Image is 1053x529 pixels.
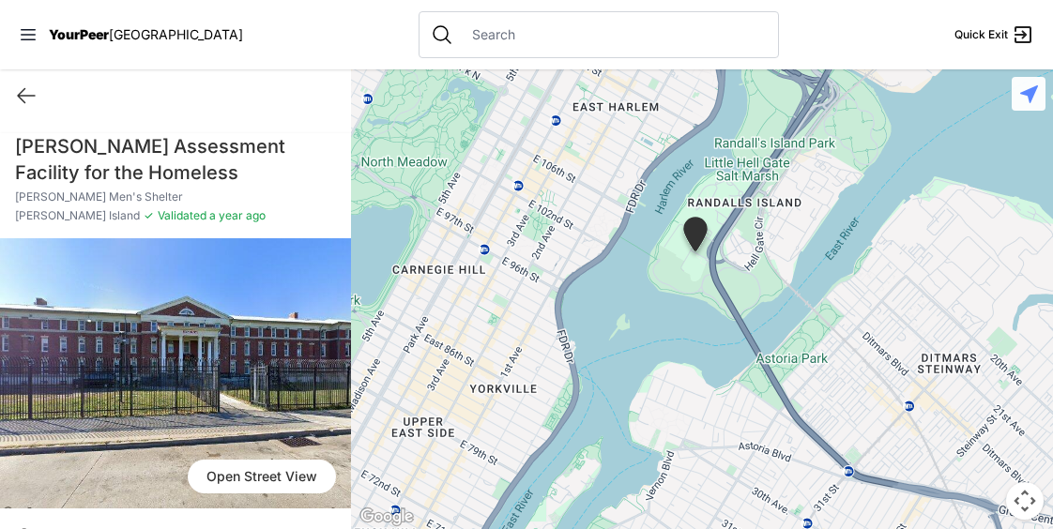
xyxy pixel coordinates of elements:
a: YourPeer[GEOGRAPHIC_DATA] [49,29,243,40]
h1: [PERSON_NAME] Assessment Facility for the Homeless [15,133,336,186]
span: Validated [158,208,206,222]
span: a year ago [206,208,266,222]
p: [PERSON_NAME] Men's Shelter [15,189,336,204]
span: Quick Exit [954,27,1008,42]
a: Open this area in Google Maps (opens a new window) [356,505,418,529]
img: Google [356,505,418,529]
span: [GEOGRAPHIC_DATA] [109,26,243,42]
span: ✓ [144,208,154,223]
div: Keener Men's Shelter [672,209,719,266]
span: [PERSON_NAME] Island [15,208,140,223]
input: Search [461,25,767,44]
span: YourPeer [49,26,109,42]
span: Open Street View [188,460,336,493]
a: Quick Exit [954,23,1034,46]
button: Map camera controls [1006,482,1044,520]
